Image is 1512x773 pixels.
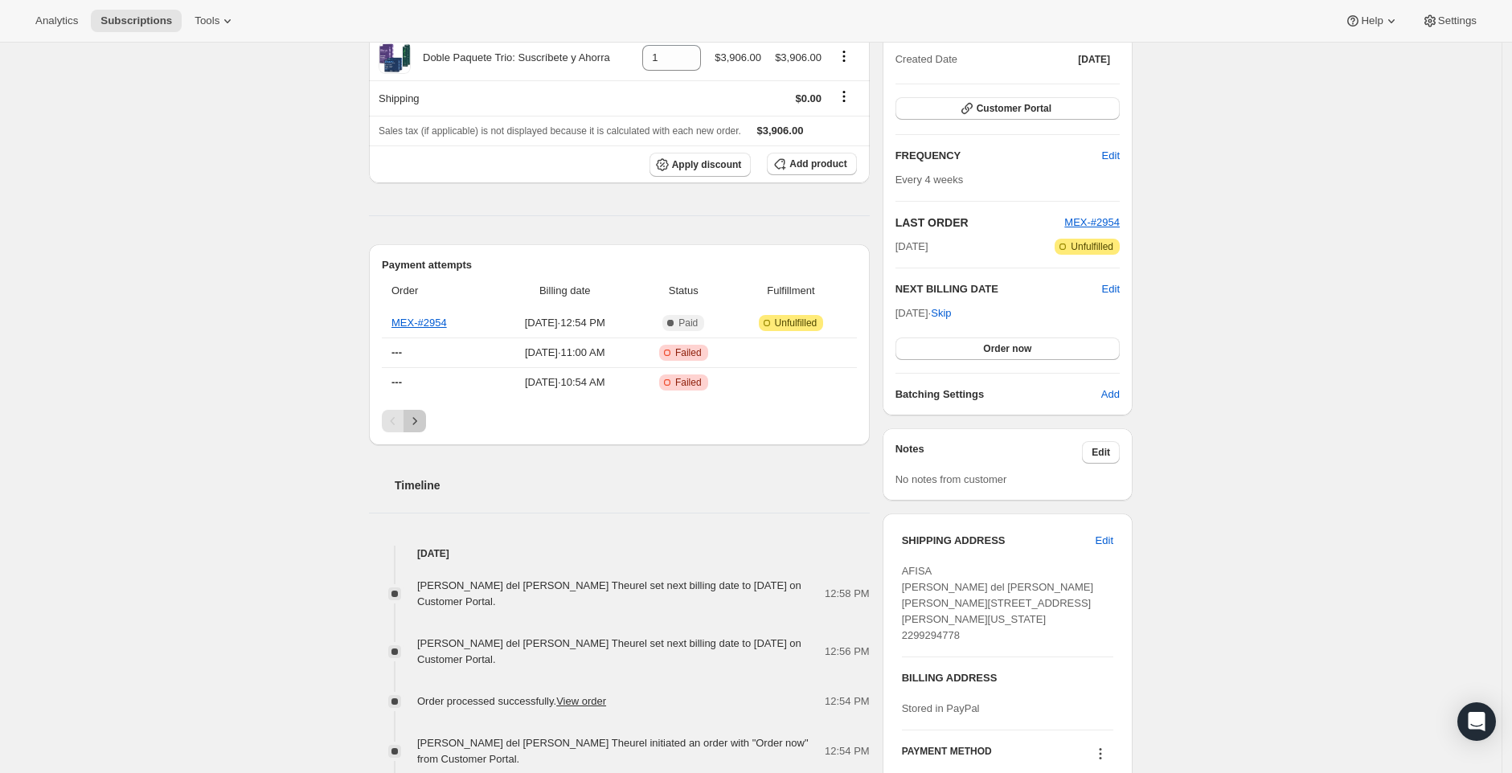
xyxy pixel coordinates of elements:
[775,317,817,329] span: Unfulfilled
[1335,10,1408,32] button: Help
[641,283,725,299] span: Status
[1064,215,1120,231] button: MEX-#2954
[902,565,1093,641] span: AFISA [PERSON_NAME] del [PERSON_NAME] [PERSON_NAME][STREET_ADDRESS][PERSON_NAME][US_STATE] 229929...
[26,10,88,32] button: Analytics
[902,670,1113,686] h3: BILLING ADDRESS
[1412,10,1486,32] button: Settings
[382,257,857,273] h2: Payment attempts
[921,301,961,326] button: Skip
[895,307,952,319] span: [DATE] ·
[757,125,804,137] span: $3,906.00
[895,148,1102,164] h2: FREQUENCY
[977,102,1051,115] span: Customer Portal
[382,273,493,309] th: Order
[498,374,632,391] span: [DATE] · 10:54 AM
[35,14,78,27] span: Analytics
[825,743,870,759] span: 12:54 PM
[775,51,822,63] span: $3,906.00
[369,546,870,562] h4: [DATE]
[678,317,698,329] span: Paid
[91,10,182,32] button: Subscriptions
[1064,216,1120,228] a: MEX-#2954
[831,88,857,105] button: Shipping actions
[195,14,219,27] span: Tools
[1457,702,1496,741] div: Open Intercom Messenger
[1078,53,1110,66] span: [DATE]
[391,376,402,388] span: ---
[983,342,1031,355] span: Order now
[185,10,245,32] button: Tools
[395,477,870,493] h2: Timeline
[931,305,951,321] span: Skip
[895,174,964,186] span: Every 4 weeks
[417,737,809,765] span: [PERSON_NAME] del [PERSON_NAME] Theurel initiated an order with "Order now" from Customer Portal.
[379,125,741,137] span: Sales tax (if applicable) is not displayed because it is calculated with each new order.
[895,239,928,255] span: [DATE]
[1102,148,1120,164] span: Edit
[649,153,752,177] button: Apply discount
[411,50,610,66] div: Doble Paquete Trio: Suscríbete y Ahorra
[895,386,1101,403] h6: Batching Settings
[825,693,870,710] span: 12:54 PM
[831,47,857,65] button: Product actions
[1438,14,1477,27] span: Settings
[1361,14,1383,27] span: Help
[417,579,801,607] span: [PERSON_NAME] del [PERSON_NAME] Theurel set next billing date to [DATE] on Customer Portal.
[895,51,957,67] span: Created Date
[1092,382,1129,407] button: Add
[825,644,870,660] span: 12:56 PM
[1101,386,1120,403] span: Add
[382,410,857,432] nav: Pagination
[404,410,426,432] button: Next
[1096,533,1113,549] span: Edit
[417,637,801,665] span: [PERSON_NAME] del [PERSON_NAME] Theurel set next billing date to [DATE] on Customer Portal.
[902,745,992,767] h3: PAYMENT METHOD
[895,281,1102,297] h2: NEXT BILLING DATE
[1086,528,1123,554] button: Edit
[498,345,632,361] span: [DATE] · 11:00 AM
[391,346,402,358] span: ---
[672,158,742,171] span: Apply discount
[498,315,632,331] span: [DATE] · 12:54 PM
[675,346,702,359] span: Failed
[417,695,606,707] span: Order processed successfully.
[789,157,846,170] span: Add product
[1102,281,1120,297] button: Edit
[895,441,1083,464] h3: Notes
[895,215,1065,231] h2: LAST ORDER
[100,14,172,27] span: Subscriptions
[1082,441,1120,464] button: Edit
[556,695,606,707] a: View order
[1071,240,1113,253] span: Unfulfilled
[895,337,1120,360] button: Order now
[369,80,633,116] th: Shipping
[902,702,980,714] span: Stored in PayPal
[767,153,856,175] button: Add product
[795,92,822,104] span: $0.00
[1092,143,1129,169] button: Edit
[715,51,761,63] span: $3,906.00
[735,283,846,299] span: Fulfillment
[675,376,702,389] span: Failed
[1068,48,1120,71] button: [DATE]
[902,533,1096,549] h3: SHIPPING ADDRESS
[825,586,870,602] span: 12:58 PM
[895,97,1120,120] button: Customer Portal
[895,473,1007,485] span: No notes from customer
[498,283,632,299] span: Billing date
[1092,446,1110,459] span: Edit
[391,317,447,329] a: MEX-#2954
